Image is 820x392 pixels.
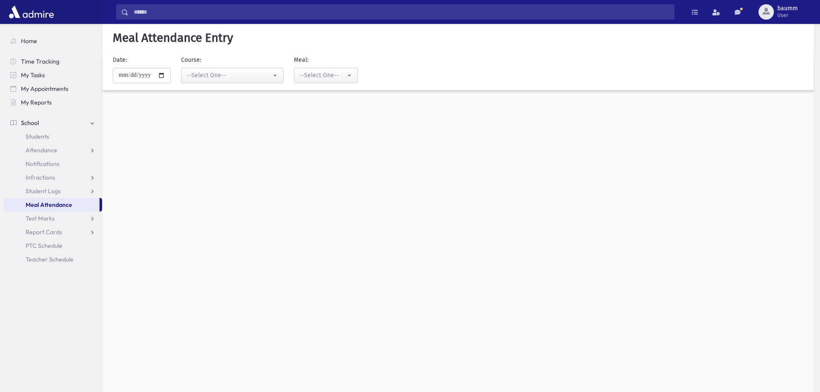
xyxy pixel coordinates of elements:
div: --Select One-- [299,71,346,80]
a: Test Marks [3,212,102,225]
a: Meal Attendance [3,198,100,212]
a: Attendance [3,143,102,157]
span: User [777,12,798,19]
span: PTC Schedule [26,242,62,250]
span: Meal Attendance [26,201,72,209]
span: Infractions [26,174,55,181]
span: My Reports [21,99,52,106]
span: School [21,119,39,127]
span: Notifications [26,160,59,168]
span: Home [21,37,37,45]
a: Home [3,34,102,48]
a: My Appointments [3,82,102,96]
a: Student Logs [3,184,102,198]
label: Date: [113,55,127,64]
h5: Meal Attendance Entry [109,31,807,45]
span: Time Tracking [21,58,59,65]
a: My Tasks [3,68,102,82]
span: Student Logs [26,187,61,195]
button: --Select One-- [294,68,358,83]
a: My Reports [3,96,102,109]
a: Teacher Schedule [3,253,102,266]
div: --Select One-- [187,71,271,80]
img: AdmirePro [7,3,56,20]
a: Notifications [3,157,102,171]
a: Report Cards [3,225,102,239]
span: baumm [777,5,798,12]
span: Attendance [26,146,57,154]
span: Students [26,133,49,140]
span: Test Marks [26,215,55,222]
span: Report Cards [26,228,62,236]
label: Course: [181,55,201,64]
a: PTC Schedule [3,239,102,253]
label: Meal: [294,55,308,64]
span: Teacher Schedule [26,256,73,263]
a: School [3,116,102,130]
a: Time Tracking [3,55,102,68]
input: Search [129,4,674,20]
a: Infractions [3,171,102,184]
a: Students [3,130,102,143]
span: My Appointments [21,85,68,93]
span: My Tasks [21,71,45,79]
button: --Select One-- [181,68,284,83]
